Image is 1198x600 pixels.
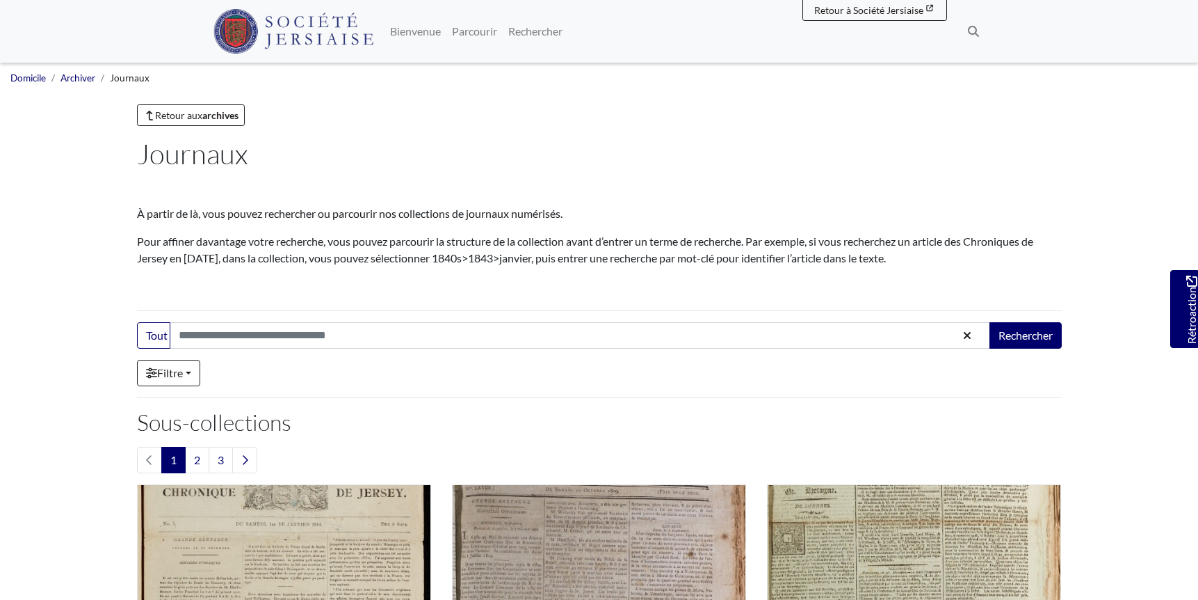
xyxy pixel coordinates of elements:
[137,447,162,473] li: Page précédente
[232,447,257,473] a: Page suivante
[503,17,568,45] a: Rechercher
[137,137,1062,171] h1: Journaux
[137,322,170,349] button: Tout
[202,109,238,121] strong: archives
[209,447,233,473] a: Aller à la page 3
[814,4,923,16] span: Retour à Société Jersiaise
[1170,270,1198,348] a: Souhaitez-vous nous faire part de vos commentaires ?
[10,72,46,84] a: Domicile
[446,17,503,45] a: Parcourir
[137,409,1062,436] h2: Sous-collections
[170,322,991,349] input: Rechercher dans cette collection...
[110,72,149,84] span: Journaux
[137,205,1062,222] p: À partir de là, vous pouvez rechercher ou parcourir nos collections de journaux numérisés.
[213,9,374,54] img: Société Jersiaise
[137,233,1062,267] p: Pour affiner davantage votre recherche, vous pouvez parcourir la structure de la collection avant...
[137,447,1062,473] nav: pagination
[185,447,209,473] a: Aller à la page 2
[60,72,95,84] a: Archiver
[137,104,245,126] a: Retour auxarchives
[157,366,183,379] font: Filtre
[989,322,1062,349] button: Rechercher
[137,360,200,386] a: Filtre
[155,109,238,121] font: Retour aux
[1185,287,1198,344] font: Rétroaction
[161,447,186,473] span: Aller à la page 1
[213,6,374,57] a: Logo de la Société Jersiaise
[385,17,446,45] a: Bienvenue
